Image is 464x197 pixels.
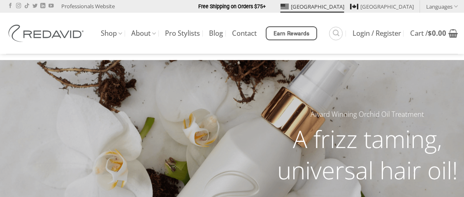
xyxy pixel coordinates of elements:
span: Cart / [410,30,446,37]
a: Login / Register [353,26,401,41]
a: Follow on TikTok [24,3,29,9]
a: About [131,25,156,42]
img: REDAVID Salon Products | United States [6,25,88,42]
a: Follow on Instagram [16,3,21,9]
a: Follow on LinkedIn [40,3,45,9]
a: Search [329,27,343,40]
strong: Free Shipping on Orders $75+ [198,3,266,9]
span: Earn Rewards [274,29,310,38]
a: Languages [426,0,458,12]
a: Earn Rewards [266,26,317,40]
h5: Award Winning Orchid Oil Treatment [277,109,458,120]
a: [GEOGRAPHIC_DATA] [281,0,344,13]
a: Follow on YouTube [49,3,53,9]
h2: A frizz taming, universal hair oil! [277,123,458,185]
span: Login / Register [353,30,401,37]
bdi: 0.00 [428,28,446,38]
a: [GEOGRAPHIC_DATA] [350,0,414,13]
a: Follow on Facebook [8,3,13,9]
a: Blog [209,26,223,41]
a: Contact [232,26,257,41]
a: View cart [410,24,458,42]
a: Follow on Twitter [32,3,37,9]
a: Pro Stylists [165,26,200,41]
span: $ [428,28,432,38]
a: Shop [101,25,122,42]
